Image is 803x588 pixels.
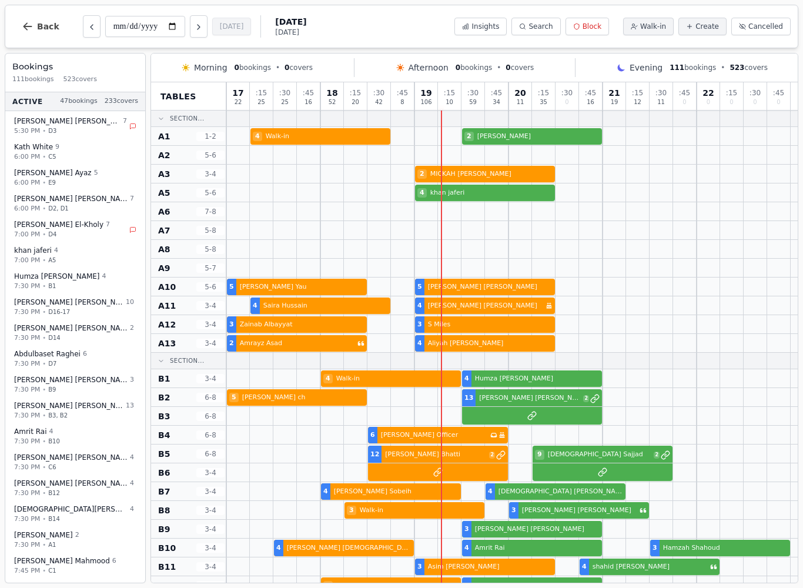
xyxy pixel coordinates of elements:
button: [PERSON_NAME] [PERSON_NAME]27:30 PM•D14 [8,319,143,347]
span: 25 [281,99,289,105]
span: 4 [102,272,106,282]
span: 8 [400,99,404,105]
span: Zainab Albayyat [237,320,364,330]
span: 34 [493,99,500,105]
span: 5 [229,393,239,403]
span: A2 [158,149,170,161]
span: 52 [329,99,336,105]
span: • [42,178,46,187]
span: 16 [587,99,594,105]
button: [PERSON_NAME] [PERSON_NAME]75:30 PM•D3 [8,112,143,140]
span: C6 [48,463,56,472]
span: : 30 [655,89,667,96]
span: 3 - 4 [196,301,225,310]
span: Cancelled [748,22,783,31]
span: 0 [730,99,733,105]
span: 4 [464,374,469,384]
span: [PERSON_NAME] [PERSON_NAME] [14,298,123,307]
span: 5 - 8 [196,245,225,254]
span: B3, B2 [48,411,68,420]
button: Block [566,18,609,35]
span: • [42,282,46,290]
span: 4 [323,487,328,497]
span: • [42,152,46,161]
span: 7:30 PM [14,281,40,291]
span: B8 [158,505,170,516]
span: 3 [229,320,234,330]
span: 0 [235,64,239,72]
span: 6 - 8 [196,430,225,440]
span: [DATE] [275,16,306,28]
span: 5 - 6 [196,151,225,160]
button: [DEMOGRAPHIC_DATA][PERSON_NAME] khan47:30 PM•B14 [8,500,143,528]
button: [PERSON_NAME] [PERSON_NAME]137:30 PM•B3, B2 [8,397,143,425]
span: 5 - 6 [196,282,225,292]
span: 10 [126,298,134,308]
span: 25 [257,99,265,105]
span: 3 - 4 [196,524,225,534]
h3: Bookings [12,61,138,72]
span: 7:30 PM [14,462,40,472]
iframe: Chat Widget [744,532,803,588]
span: 3 - 4 [196,320,225,329]
span: B1 [158,373,170,385]
span: 0 [565,99,568,105]
span: B3 [158,410,170,422]
span: A8 [158,243,170,255]
span: 4 [130,505,134,514]
span: 13 [464,393,473,403]
span: D7 [48,359,56,368]
span: • [42,230,46,239]
span: 233 covers [105,96,138,106]
span: B7 [158,486,170,497]
span: 3 - 4 [196,339,225,348]
button: [PERSON_NAME] [PERSON_NAME]37:30 PM•B9 [8,371,143,399]
button: Humza [PERSON_NAME]47:30 PM•B1 [8,268,143,295]
span: 10 [446,99,453,105]
span: 0 [285,64,289,72]
span: 4 [253,132,262,142]
span: A3 [158,168,170,180]
button: [PERSON_NAME] 27:30 PM•A1 [8,526,143,554]
span: [PERSON_NAME] Officer [379,430,489,440]
span: 7 [130,194,134,204]
button: khan jaferi47:00 PM•A5 [8,242,143,269]
span: D2, D1 [48,204,68,213]
span: : 15 [350,89,361,96]
span: 4 [323,374,333,384]
span: [PERSON_NAME] Sobeih [332,487,459,497]
span: covers [730,63,768,72]
span: Tables [160,91,196,102]
span: 6 - 8 [196,449,225,459]
span: : 45 [303,89,314,96]
span: 7:30 PM [14,333,40,343]
span: [PERSON_NAME] [PERSON_NAME] [14,479,128,488]
span: 5:30 PM [14,126,40,136]
span: 11 [657,99,665,105]
span: 3 - 4 [196,374,225,383]
button: Cancelled [731,18,791,35]
span: Afternoon [409,62,449,73]
span: 7:30 PM [14,540,40,550]
span: 35 [540,99,547,105]
span: 0 [506,64,510,72]
span: 4 [488,487,493,497]
span: • [42,411,46,420]
span: 7:30 PM [14,307,40,317]
span: 12 [634,99,641,105]
span: [PERSON_NAME] [PERSON_NAME] [14,401,123,410]
span: • [42,463,46,472]
span: 11 [517,99,524,105]
span: Abdulbaset Raghei [14,349,81,359]
button: Search [511,18,560,35]
span: 7:30 PM [14,410,40,420]
span: 0 [753,99,757,105]
span: Walk-in [334,374,459,384]
span: Walk-in [357,506,482,516]
button: Insights [454,18,507,35]
button: [PERSON_NAME] [PERSON_NAME]47:30 PM•C6 [8,449,143,476]
span: 9 [55,142,59,152]
span: [PERSON_NAME] [PERSON_NAME] [473,524,600,534]
span: D16-17 [48,308,70,316]
button: Kath White96:00 PM•C5 [8,138,143,166]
